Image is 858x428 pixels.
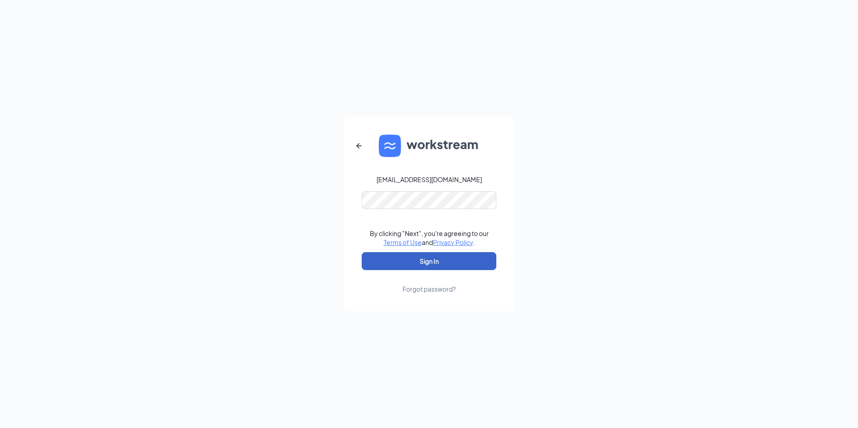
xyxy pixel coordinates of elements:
[370,229,489,247] div: By clicking "Next", you're agreeing to our and .
[433,238,473,246] a: Privacy Policy
[362,252,496,270] button: Sign In
[348,135,370,157] button: ArrowLeftNew
[403,284,456,293] div: Forgot password?
[403,270,456,293] a: Forgot password?
[354,140,364,151] svg: ArrowLeftNew
[376,175,482,184] div: [EMAIL_ADDRESS][DOMAIN_NAME]
[379,135,479,157] img: WS logo and Workstream text
[384,238,422,246] a: Terms of Use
